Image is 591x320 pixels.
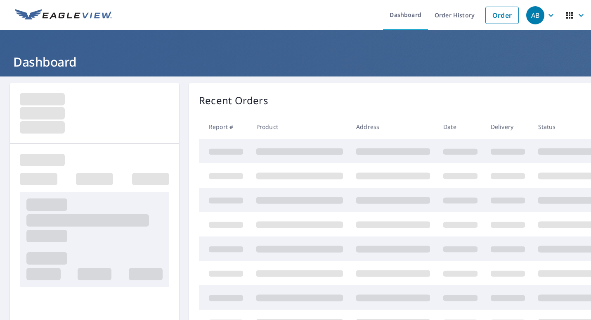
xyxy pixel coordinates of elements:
th: Delivery [484,115,532,139]
th: Address [350,115,437,139]
th: Date [437,115,484,139]
p: Recent Orders [199,93,268,108]
img: EV Logo [15,9,112,21]
div: AB [526,6,544,24]
th: Report # [199,115,250,139]
th: Product [250,115,350,139]
a: Order [485,7,519,24]
h1: Dashboard [10,53,581,70]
